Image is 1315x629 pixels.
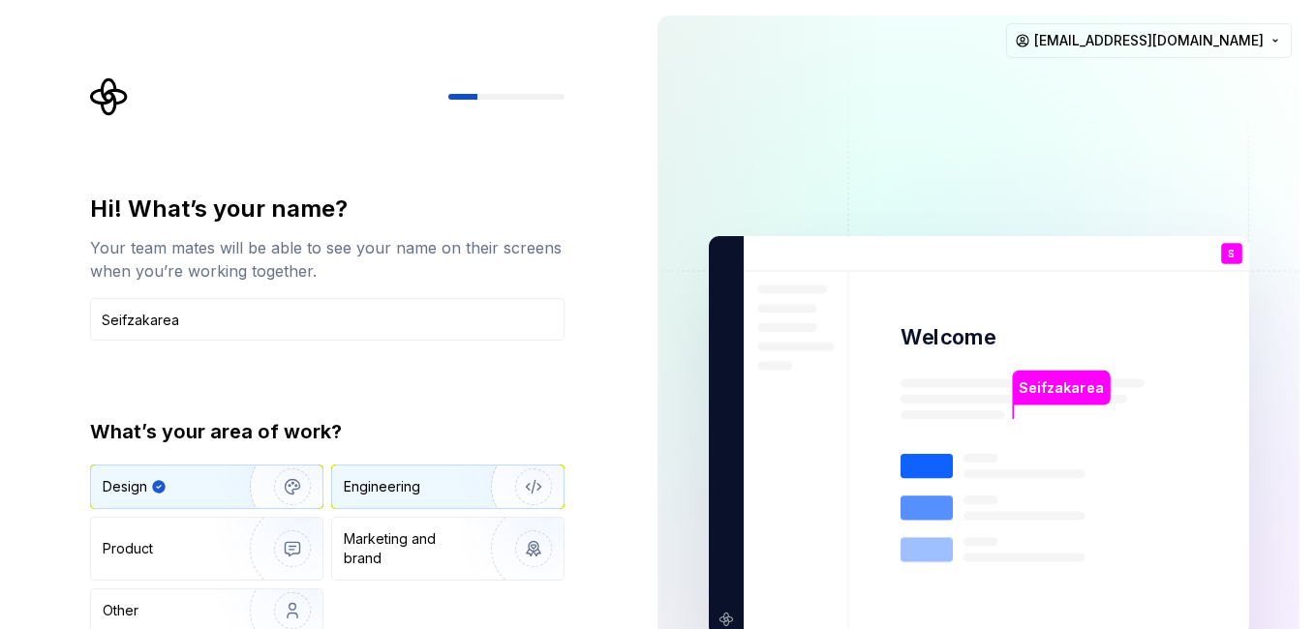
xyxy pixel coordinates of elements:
div: Other [103,601,138,620]
button: [EMAIL_ADDRESS][DOMAIN_NAME] [1006,23,1292,58]
p: S [1228,249,1235,259]
div: Product [103,539,153,558]
span: [EMAIL_ADDRESS][DOMAIN_NAME] [1034,31,1264,50]
p: Welcome [901,323,995,351]
svg: Supernova Logo [90,77,129,116]
div: Your team mates will be able to see your name on their screens when you’re working together. [90,236,565,283]
input: Han Solo [90,298,565,341]
div: Hi! What’s your name? [90,194,565,225]
div: Marketing and brand [344,529,474,568]
div: Design [103,477,147,496]
div: Engineering [344,477,420,496]
div: What’s your area of work? [90,418,565,445]
p: Seifzakarea [1019,377,1103,399]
